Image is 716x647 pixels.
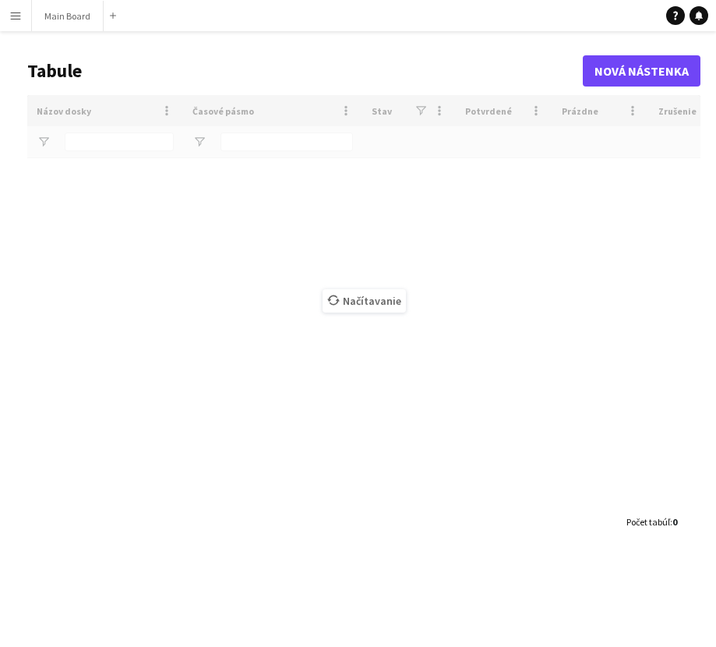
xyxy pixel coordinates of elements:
a: Nová nástenka [583,55,700,87]
button: Main Board [32,1,104,31]
h1: Tabule [27,59,583,83]
span: 0 [672,516,677,528]
span: Načítavanie [323,289,406,313]
div: : [626,507,677,537]
span: Počet tabúľ [626,516,670,528]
